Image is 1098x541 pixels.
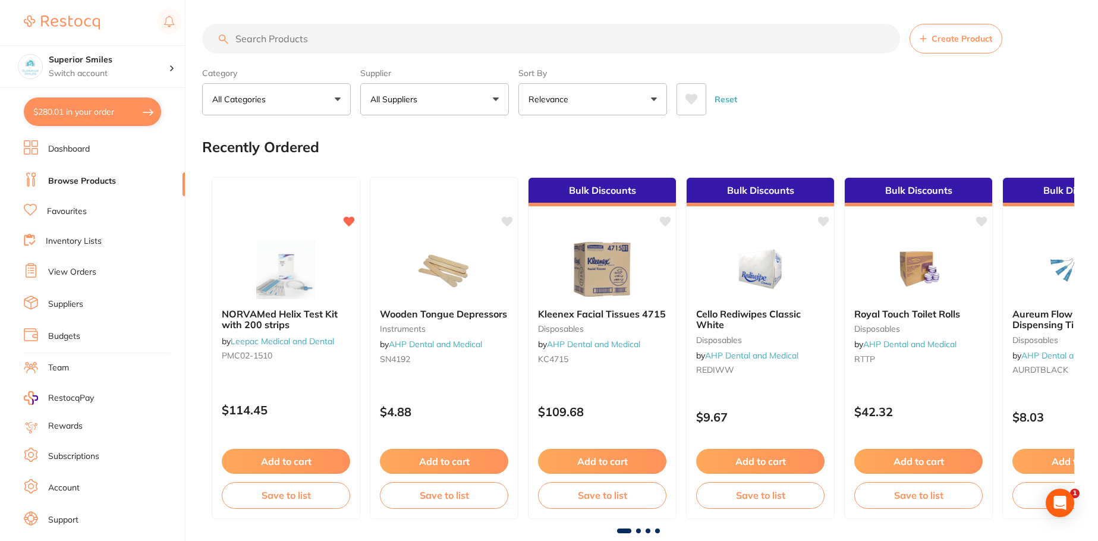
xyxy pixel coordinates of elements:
small: SN4192 [380,354,508,364]
small: disposables [538,324,666,334]
span: by [696,350,798,361]
a: Favourites [47,206,87,218]
a: View Orders [48,266,96,278]
input: Search Products [202,24,900,54]
p: Switch account [49,68,169,80]
small: disposables [696,335,825,345]
label: Sort By [518,68,667,78]
button: Add to cart [538,449,666,474]
button: Save to list [538,482,666,508]
p: Relevance [528,93,573,105]
label: Category [202,68,351,78]
a: Inventory Lists [46,235,102,247]
a: AHP Dental and Medical [863,339,957,350]
span: RestocqPay [48,392,94,404]
b: Wooden Tongue Depressors [380,309,508,319]
a: Leepac Medical and Dental [231,336,334,347]
button: Relevance [518,83,667,115]
p: $9.67 [696,410,825,424]
img: RestocqPay [24,391,38,405]
a: AHP Dental and Medical [547,339,640,350]
p: $4.88 [380,405,508,419]
a: AHP Dental and Medical [705,350,798,361]
a: Suppliers [48,298,83,310]
a: Support [48,514,78,526]
a: Dashboard [48,143,90,155]
a: Account [48,482,80,494]
img: Restocq Logo [24,15,100,30]
button: Save to list [380,482,508,508]
span: by [538,339,640,350]
a: Restocq Logo [24,9,100,36]
img: Cello Rediwipes Classic White [722,240,799,299]
button: Add to cart [222,449,350,474]
small: instruments [380,324,508,334]
p: All Categories [212,93,270,105]
small: RTTP [854,354,983,364]
span: by [854,339,957,350]
button: Save to list [854,482,983,508]
small: PMC02-1510 [222,351,350,360]
p: $114.45 [222,403,350,417]
a: Budgets [48,331,80,342]
p: All Suppliers [370,93,422,105]
button: $280.01 in your order [24,97,161,126]
button: All Suppliers [360,83,509,115]
a: Browse Products [48,175,116,187]
div: Open Intercom Messenger [1046,489,1074,517]
b: Kleenex Facial Tissues 4715 [538,309,666,319]
small: disposables [854,324,983,334]
a: AHP Dental and Medical [389,339,482,350]
span: by [380,339,482,350]
img: Royal Touch Toilet Rolls [880,240,957,299]
h2: Recently Ordered [202,139,319,156]
p: $42.32 [854,405,983,419]
b: NORVAMed Helix Test Kit with 200 strips [222,309,350,331]
a: RestocqPay [24,391,94,405]
img: Superior Smiles [18,55,42,78]
h4: Superior Smiles [49,54,169,66]
p: $109.68 [538,405,666,419]
button: Add to cart [696,449,825,474]
label: Supplier [360,68,509,78]
button: Create Product [910,24,1002,54]
div: Bulk Discounts [687,178,834,206]
b: Cello Rediwipes Classic White [696,309,825,331]
small: KC4715 [538,354,666,364]
button: Add to cart [854,449,983,474]
button: Reset [711,83,741,115]
b: Royal Touch Toilet Rolls [854,309,983,319]
a: Subscriptions [48,451,99,463]
button: All Categories [202,83,351,115]
a: Rewards [48,420,83,432]
span: 1 [1070,489,1080,498]
div: Bulk Discounts [845,178,992,206]
img: Kleenex Facial Tissues 4715 [564,240,641,299]
span: Create Product [932,34,992,43]
small: REDIWW [696,365,825,375]
a: Team [48,362,69,374]
div: Bulk Discounts [528,178,676,206]
button: Add to cart [380,449,508,474]
span: by [222,336,334,347]
button: Save to list [222,482,350,508]
button: Save to list [696,482,825,508]
img: Wooden Tongue Depressors [405,240,483,299]
img: NORVAMed Helix Test Kit with 200 strips [247,240,325,299]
